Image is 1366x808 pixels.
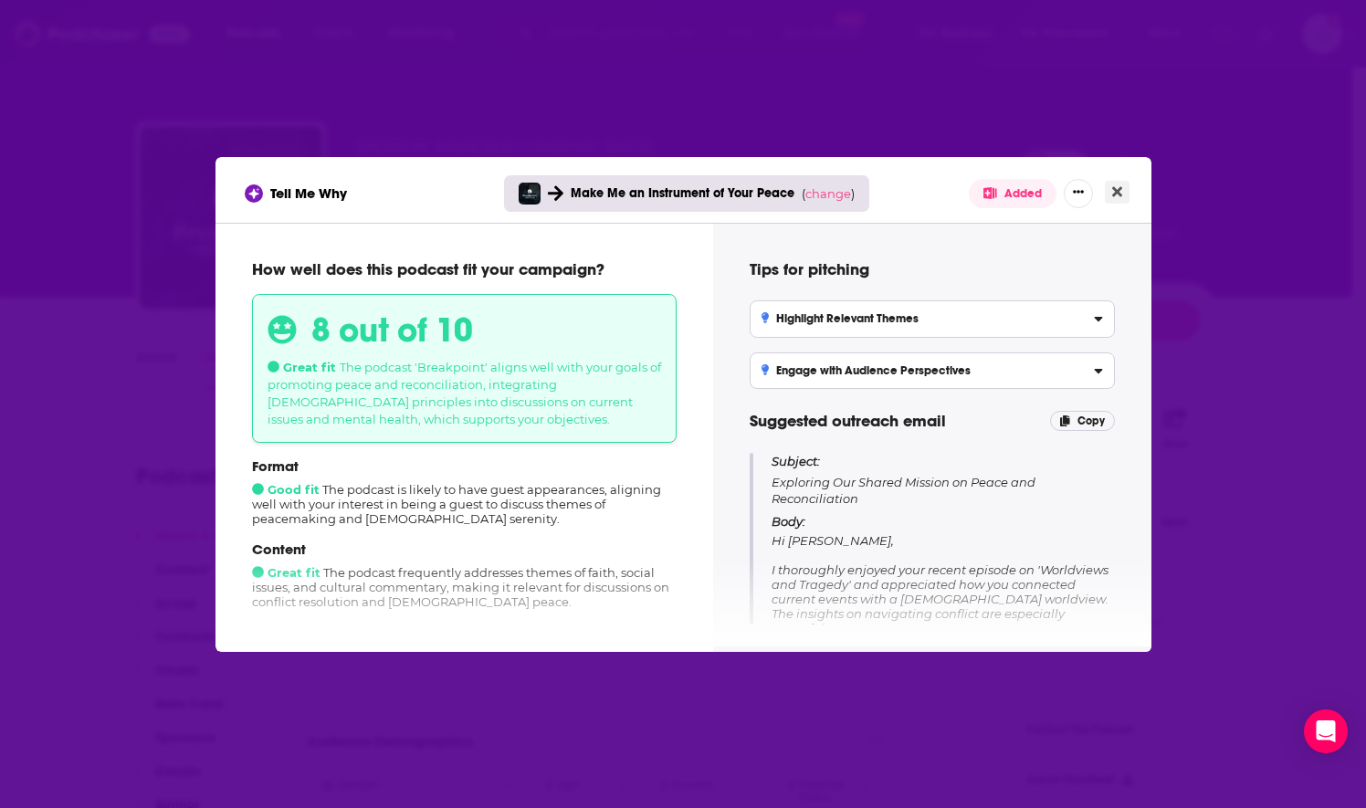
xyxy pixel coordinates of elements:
img: tell me why sparkle [247,187,260,200]
h3: Highlight Relevant Themes [762,312,919,325]
h3: Engage with Audience Perspectives [762,364,972,377]
span: Tell Me Why [270,184,347,202]
span: ( ) [802,186,855,201]
span: Subject: [772,453,820,469]
img: Breakpoint [519,183,541,205]
span: The podcast 'Breakpoint' aligns well with your goals of promoting peace and reconciliation, integ... [268,360,661,426]
p: Audience [252,624,677,641]
span: Good fit [252,482,320,497]
h4: Tips for pitching [750,259,1115,279]
h3: 8 out of 10 [311,310,473,351]
div: Open Intercom Messenger [1304,709,1348,753]
p: Format [252,457,677,475]
span: Great fit [268,360,336,374]
span: Make Me an Instrument of Your Peace [571,185,794,201]
button: Close [1105,181,1130,204]
button: Added [969,179,1056,208]
div: The podcast frequently addresses themes of faith, social issues, and cultural commentary, making ... [252,540,677,609]
p: Exploring Our Shared Mission on Peace and Reconciliation [772,453,1114,507]
p: How well does this podcast fit your campaign? [252,259,677,279]
p: Content [252,540,677,558]
span: Copy [1077,414,1105,427]
div: The audience comprises primarily educated [DEMOGRAPHIC_DATA], with significant interest in spirit... [252,624,677,707]
div: The podcast is likely to have guest appearances, aligning well with your interest in being a gues... [252,457,677,526]
span: change [805,186,851,201]
span: Great fit [252,565,320,580]
span: Suggested outreach email [750,411,946,431]
button: Show More Button [1064,179,1093,208]
span: Body: [772,514,805,529]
